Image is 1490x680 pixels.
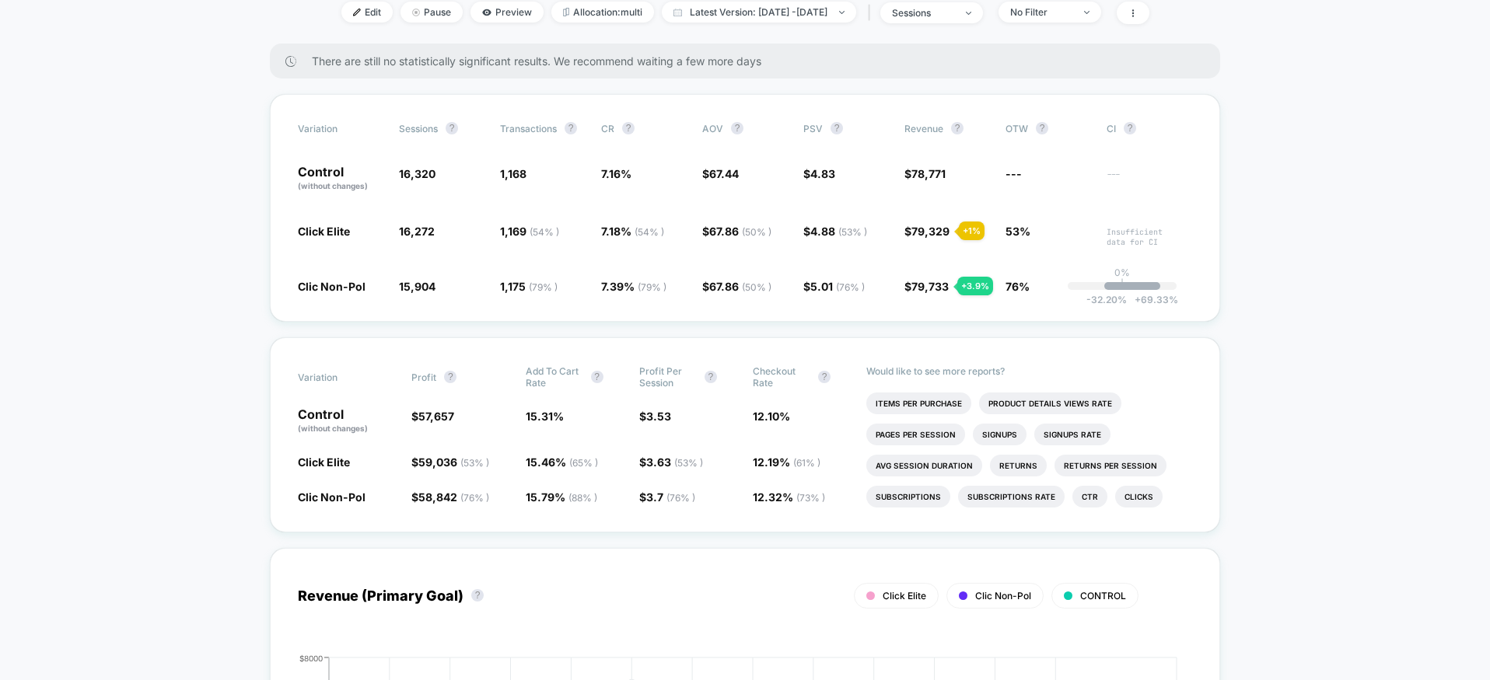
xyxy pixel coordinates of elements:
[500,280,558,293] span: 1,175
[796,492,825,504] span: ( 73 % )
[702,225,771,238] span: $
[1124,122,1136,134] button: ?
[803,123,823,134] span: PSV
[1006,122,1091,134] span: OTW
[639,365,697,389] span: Profit Per Session
[312,54,1189,68] span: There are still no statistically significant results. We recommend waiting a few more days
[569,457,598,469] span: ( 65 % )
[911,167,946,180] span: 78,771
[753,365,810,389] span: Checkout Rate
[958,486,1065,507] li: Subscriptions Rate
[418,490,489,504] span: 58,842
[500,123,557,134] span: Transactions
[753,490,825,504] span: 12.32 %
[1006,167,1022,180] span: ---
[298,225,350,238] span: Click Elite
[646,490,695,504] span: 3.7
[836,281,865,293] span: ( 76 % )
[353,9,361,16] img: edit
[1036,122,1048,134] button: ?
[1055,455,1166,476] li: Returns Per Session
[1006,225,1030,238] span: 53%
[298,365,383,389] span: Variation
[639,410,671,423] span: $
[526,410,564,423] span: 15.31 %
[709,167,739,180] span: 67.44
[601,225,664,238] span: 7.18 %
[742,226,771,238] span: ( 50 % )
[810,167,835,180] span: 4.83
[526,490,597,504] span: 15.79 %
[298,166,383,192] p: Control
[1086,294,1127,305] span: -32.20 %
[298,122,383,134] span: Variation
[883,590,926,602] span: Click Elite
[973,424,1027,445] li: Signups
[709,280,771,293] span: 67.86
[298,408,396,434] p: Control
[622,122,635,134] button: ?
[411,410,454,423] span: $
[411,490,489,504] span: $
[1107,227,1192,247] span: Insufficient data for CI
[1114,267,1130,278] p: 0%
[911,225,950,238] span: 79,329
[341,2,393,23] span: Edit
[399,225,435,238] span: 16,272
[957,277,993,295] div: + 3.9 %
[793,457,820,469] span: ( 61 % )
[565,122,577,134] button: ?
[601,123,614,134] span: CR
[753,455,820,469] span: 12.19 %
[866,455,982,476] li: Avg Session Duration
[702,280,771,293] span: $
[673,9,682,16] img: calendar
[866,392,971,414] li: Items Per Purchase
[892,7,954,19] div: sessions
[810,225,867,238] span: 4.88
[639,455,703,469] span: $
[674,457,703,469] span: ( 53 % )
[400,2,463,23] span: Pause
[1006,280,1030,293] span: 76%
[975,590,1031,602] span: Clic Non-Pol
[1107,122,1192,134] span: CI
[399,123,438,134] span: Sessions
[951,122,964,134] button: ?
[866,424,965,445] li: Pages Per Session
[866,365,1192,377] p: Would like to see more reports?
[460,492,489,504] span: ( 76 % )
[639,490,695,504] span: $
[601,167,631,180] span: 7.16 %
[418,455,489,469] span: 59,036
[959,221,985,240] div: + 1 %
[1084,11,1090,14] img: end
[399,167,435,180] span: 16,320
[810,280,865,293] span: 5.01
[818,371,831,383] button: ?
[563,8,569,16] img: rebalance
[1107,169,1192,192] span: ---
[411,371,436,383] span: Profit
[526,365,583,389] span: Add To Cart Rate
[702,123,723,134] span: AOV
[904,123,943,134] span: Revenue
[662,2,856,23] span: Latest Version: [DATE] - [DATE]
[705,371,717,383] button: ?
[298,181,368,190] span: (without changes)
[591,371,603,383] button: ?
[864,2,880,24] span: |
[1080,590,1126,602] span: CONTROL
[666,492,695,504] span: ( 76 % )
[866,486,950,507] li: Subscriptions
[444,371,456,383] button: ?
[412,9,420,16] img: end
[753,410,790,423] span: 12.10 %
[1121,278,1124,290] p: |
[551,2,654,23] span: Allocation: multi
[904,280,949,293] span: $
[803,167,835,180] span: $
[298,490,366,504] span: Clic Non-Pol
[568,492,597,504] span: ( 88 % )
[635,226,664,238] span: ( 54 % )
